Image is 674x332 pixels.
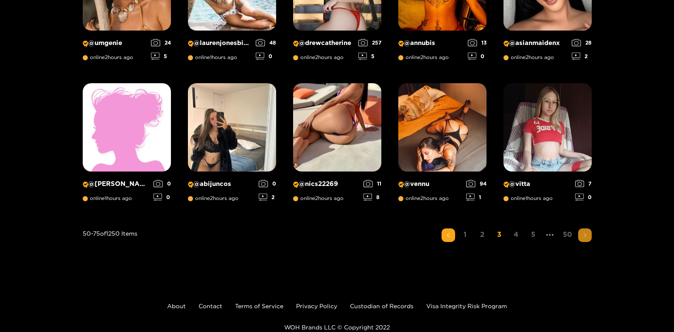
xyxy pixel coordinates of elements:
[582,233,587,238] span: right
[83,195,132,201] span: online 1 hours ago
[526,228,540,242] li: 5
[509,228,523,241] a: 4
[364,194,381,201] div: 8
[459,228,472,242] li: 1
[293,195,344,201] span: online 2 hours ago
[578,228,592,242] li: Next Page
[575,180,592,187] div: 7
[503,180,571,188] p: @ vitta
[526,228,540,241] a: 5
[151,39,171,46] div: 24
[188,180,254,188] p: @ abijuncos
[503,83,592,207] a: Creator Profile Image: vitta@vittaonline1hours ago70
[492,228,506,241] a: 3
[188,83,276,207] a: Creator Profile Image: abijuncos@abijuncosonline2hours ago02
[503,54,554,60] span: online 2 hours ago
[350,303,414,309] a: Custodian of Records
[398,180,462,188] p: @ vennu
[503,83,592,172] img: Creator Profile Image: vitta
[296,303,337,309] a: Privacy Policy
[466,180,487,187] div: 94
[83,228,137,276] div: 50 - 75 of 1250 items
[188,39,252,47] p: @ laurenjonesbitch
[364,180,381,187] div: 11
[442,228,455,242] li: Previous Page
[459,228,472,241] a: 1
[293,83,381,207] a: Creator Profile Image: nics22269@nics22269online2hours ago118
[83,180,149,188] p: @ [PERSON_NAME]
[398,39,464,47] p: @ annubis
[543,228,557,242] li: Next 5 Pages
[358,53,381,60] div: 5
[578,228,592,242] button: right
[398,54,449,60] span: online 2 hours ago
[466,194,487,201] div: 1
[259,180,276,187] div: 0
[503,195,553,201] span: online 1 hours ago
[503,39,568,47] p: @ asianmaidenx
[293,83,381,172] img: Creator Profile Image: nics22269
[398,83,487,172] img: Creator Profile Image: vennu
[293,54,344,60] span: online 2 hours ago
[188,83,276,172] img: Creator Profile Image: abijuncos
[188,54,237,60] span: online 1 hours ago
[188,195,238,201] span: online 2 hours ago
[492,228,506,242] li: 3
[83,54,133,60] span: online 2 hours ago
[398,83,487,207] a: Creator Profile Image: vennu@vennuonline2hours ago941
[293,180,359,188] p: @ nics22269
[509,228,523,242] li: 4
[426,303,507,309] a: Visa Integrity Risk Program
[83,83,171,207] a: Creator Profile Image: erika_knight_@[PERSON_NAME]online1hours ago00
[543,228,557,242] span: •••
[468,53,487,60] div: 0
[575,194,592,201] div: 0
[358,39,381,46] div: 257
[154,194,171,201] div: 0
[151,53,171,60] div: 5
[446,233,451,238] span: left
[235,303,283,309] a: Terms of Service
[167,303,186,309] a: About
[468,39,487,46] div: 13
[199,303,222,309] a: Contact
[560,228,575,241] a: 50
[442,228,455,242] button: left
[398,195,449,201] span: online 2 hours ago
[572,39,592,46] div: 28
[83,39,147,47] p: @ umgenie
[560,228,575,242] li: 50
[475,228,489,241] a: 2
[572,53,592,60] div: 2
[154,180,171,187] div: 0
[256,39,276,46] div: 48
[83,83,171,172] img: Creator Profile Image: erika_knight_
[475,228,489,242] li: 2
[293,39,354,47] p: @ drewcatherine
[259,194,276,201] div: 2
[256,53,276,60] div: 0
